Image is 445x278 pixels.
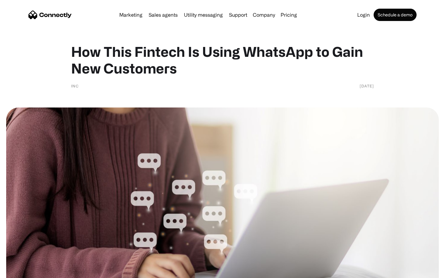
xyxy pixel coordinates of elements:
[12,267,37,276] ul: Language list
[146,12,180,17] a: Sales agents
[71,83,79,89] div: INC
[181,12,225,17] a: Utility messaging
[6,267,37,276] aside: Language selected: English
[253,11,275,19] div: Company
[117,12,145,17] a: Marketing
[71,43,374,77] h1: How This Fintech Is Using WhatsApp to Gain New Customers
[355,12,372,17] a: Login
[278,12,299,17] a: Pricing
[360,83,374,89] div: [DATE]
[227,12,250,17] a: Support
[374,9,417,21] a: Schedule a demo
